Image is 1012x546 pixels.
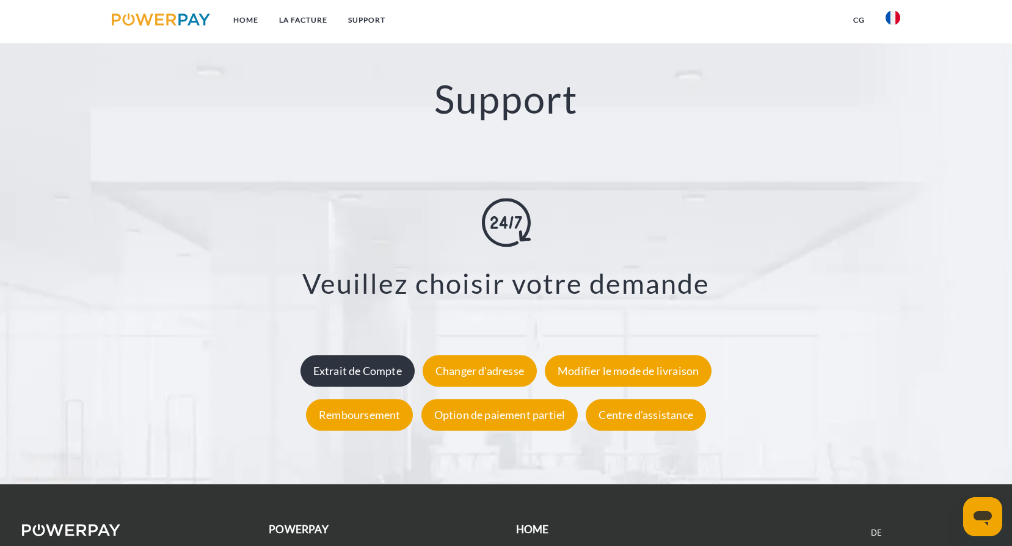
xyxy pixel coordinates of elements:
[338,9,396,31] a: Support
[306,399,413,431] div: Remboursement
[482,198,531,247] img: online-shopping.svg
[871,528,882,538] a: DE
[542,364,715,377] a: Modifier le mode de livraison
[303,408,416,421] a: Remboursement
[423,355,537,387] div: Changer d'adresse
[843,9,875,31] a: CG
[886,10,900,25] img: fr
[418,408,581,421] a: Option de paiement partiel
[51,75,961,123] h2: Support
[269,523,328,536] b: POWERPAY
[583,408,708,421] a: Centre d'assistance
[545,355,712,387] div: Modifier le mode de livraison
[516,523,549,536] b: Home
[421,399,578,431] div: Option de paiement partiel
[112,13,210,26] img: logo-powerpay.svg
[22,524,120,536] img: logo-powerpay-white.svg
[586,399,705,431] div: Centre d'assistance
[300,355,415,387] div: Extrait de Compte
[420,364,540,377] a: Changer d'adresse
[297,364,418,377] a: Extrait de Compte
[963,497,1002,536] iframe: Bouton de lancement de la fenêtre de messagerie
[223,9,269,31] a: Home
[269,9,338,31] a: LA FACTURE
[66,266,946,300] h3: Veuillez choisir votre demande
